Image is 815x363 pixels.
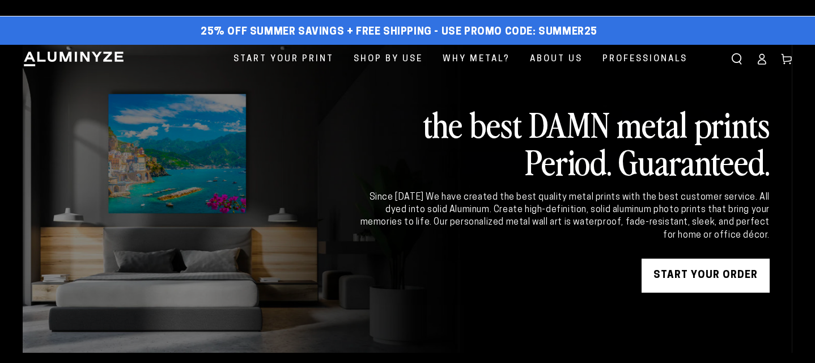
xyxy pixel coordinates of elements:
span: 25% off Summer Savings + Free Shipping - Use Promo Code: SUMMER25 [201,26,597,39]
div: Since [DATE] We have created the best quality metal prints with the best customer service. All dy... [358,191,770,242]
span: Professionals [602,52,687,67]
summary: Search our site [724,47,749,71]
img: Aluminyze [23,50,125,67]
h2: the best DAMN metal prints Period. Guaranteed. [358,105,770,180]
span: About Us [530,52,583,67]
span: Shop By Use [354,52,423,67]
span: Start Your Print [234,52,334,67]
a: START YOUR Order [642,259,770,293]
a: Professionals [594,45,696,74]
a: Shop By Use [345,45,431,74]
a: Start Your Print [225,45,342,74]
span: Why Metal? [443,52,510,67]
a: About Us [521,45,591,74]
a: Why Metal? [434,45,519,74]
